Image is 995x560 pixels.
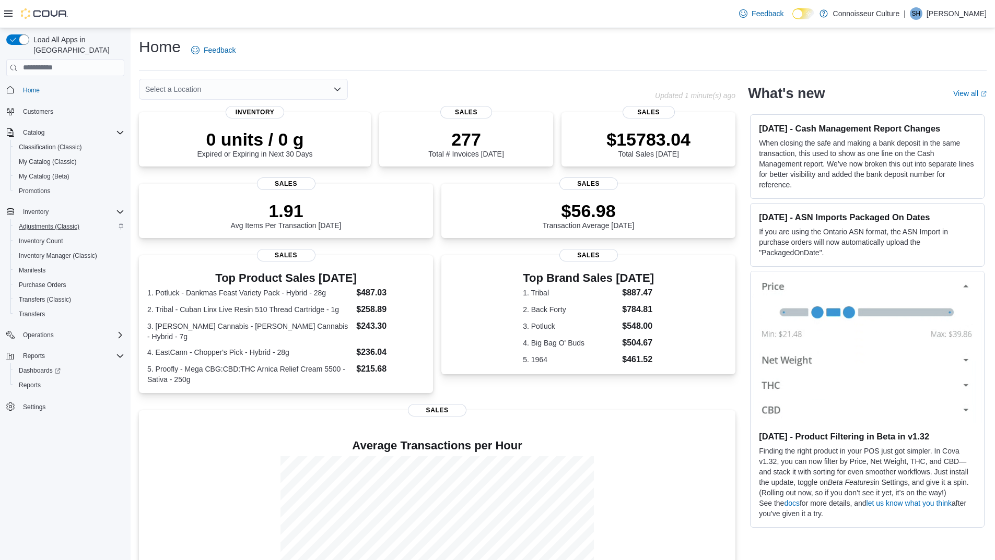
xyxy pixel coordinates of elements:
[523,354,618,365] dt: 5. 1964
[606,129,690,158] div: Total Sales [DATE]
[15,264,50,277] a: Manifests
[23,352,45,360] span: Reports
[19,281,66,289] span: Purchase Orders
[2,328,128,342] button: Operations
[23,108,53,116] span: Customers
[23,403,45,411] span: Settings
[912,7,921,20] span: SH
[333,85,342,93] button: Open list of options
[19,105,124,118] span: Customers
[15,141,86,153] a: Classification (Classic)
[15,235,124,247] span: Inventory Count
[606,129,690,150] p: $15783.04
[23,128,44,137] span: Catalog
[23,86,40,94] span: Home
[19,206,124,218] span: Inventory
[356,320,425,332] dd: $243.30
[147,321,352,342] dt: 3. [PERSON_NAME] Cannabis - [PERSON_NAME] Cannabis - Hybrid - 7g
[2,349,128,363] button: Reports
[10,169,128,184] button: My Catalog (Beta)
[622,337,654,349] dd: $504.67
[15,249,124,262] span: Inventory Manager (Classic)
[147,364,352,385] dt: 5. Proofly - Mega CBG:CBD:THC Arnica Relief Cream 5500 - Sativa - 250g
[19,237,63,245] span: Inventory Count
[523,272,654,284] h3: Top Brand Sales [DATE]
[784,499,800,507] a: docs
[15,293,124,306] span: Transfers (Classic)
[147,347,352,358] dt: 4. EastCann - Chopper's Pick - Hybrid - 28g
[147,272,425,284] h3: Top Product Sales [DATE]
[759,212,976,222] h3: [DATE] - ASN Imports Packaged On Dates
[759,138,976,190] p: When closing the safe and making a bank deposit in the same transaction, this used to show as one...
[523,338,618,348] dt: 4. Big Bag O' Buds
[10,184,128,198] button: Promotions
[15,308,49,320] a: Transfers
[356,303,425,316] dd: $258.89
[15,235,67,247] a: Inventory Count
[543,200,635,230] div: Transaction Average [DATE]
[6,78,124,442] nav: Complex example
[428,129,504,150] p: 277
[15,293,75,306] a: Transfers (Classic)
[10,378,128,392] button: Reports
[10,263,128,278] button: Manifests
[19,84,44,97] a: Home
[139,37,181,57] h1: Home
[927,7,987,20] p: [PERSON_NAME]
[2,125,128,140] button: Catalog
[19,187,51,195] span: Promotions
[19,266,45,275] span: Manifests
[10,154,128,169] button: My Catalog (Classic)
[748,85,825,102] h2: What's new
[15,185,55,197] a: Promotions
[19,252,97,260] span: Inventory Manager (Classic)
[19,381,41,389] span: Reports
[23,331,54,339] span: Operations
[10,248,128,263] button: Inventory Manager (Classic)
[828,478,874,486] em: Beta Features
[19,310,45,318] span: Transfers
[147,288,352,298] dt: 1. Potluck - Dankmas Feast Variety Pack - Hybrid - 28g
[523,288,618,298] dt: 1. Tribal
[29,34,124,55] span: Load All Apps in [GEOGRAPHIC_DATA]
[15,379,124,391] span: Reports
[10,219,128,234] button: Adjustments (Classic)
[147,304,352,315] dt: 2. Tribal - Cuban Linx Live Resin 510 Thread Cartridge - 1g
[19,206,53,218] button: Inventory
[428,129,504,158] div: Total # Invoices [DATE]
[15,249,101,262] a: Inventory Manager (Classic)
[980,91,987,97] svg: External link
[15,364,124,377] span: Dashboards
[197,129,313,158] div: Expired or Expiring in Next 30 Days
[10,234,128,248] button: Inventory Count
[10,292,128,307] button: Transfers (Classic)
[735,3,788,24] a: Feedback
[623,106,675,118] span: Sales
[147,439,727,452] h4: Average Transactions per Hour
[10,278,128,292] button: Purchase Orders
[833,7,900,20] p: Connoisseur Culture
[759,446,976,498] p: Finding the right product in your POS just got simpler. In Cova v1.32, you can now filter by Pric...
[19,222,79,231] span: Adjustments (Classic)
[15,141,124,153] span: Classification (Classic)
[19,105,57,118] a: Customers
[231,200,342,230] div: Avg Items Per Transaction [DATE]
[759,431,976,442] h3: [DATE] - Product Filtering in Beta in v1.32
[523,304,618,315] dt: 2. Back Forty
[19,126,49,139] button: Catalog
[559,177,618,190] span: Sales
[408,404,466,416] span: Sales
[15,170,74,183] a: My Catalog (Beta)
[19,350,49,362] button: Reports
[204,45,236,55] span: Feedback
[523,321,618,331] dt: 3. Potluck
[15,220,124,233] span: Adjustments (Classic)
[15,308,124,320] span: Transfers
[23,208,49,216] span: Inventory
[622,303,654,316] dd: $784.81
[19,172,69,181] span: My Catalog (Beta)
[2,82,128,98] button: Home
[15,364,65,377] a: Dashboards
[19,329,124,341] span: Operations
[197,129,313,150] p: 0 units / 0 g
